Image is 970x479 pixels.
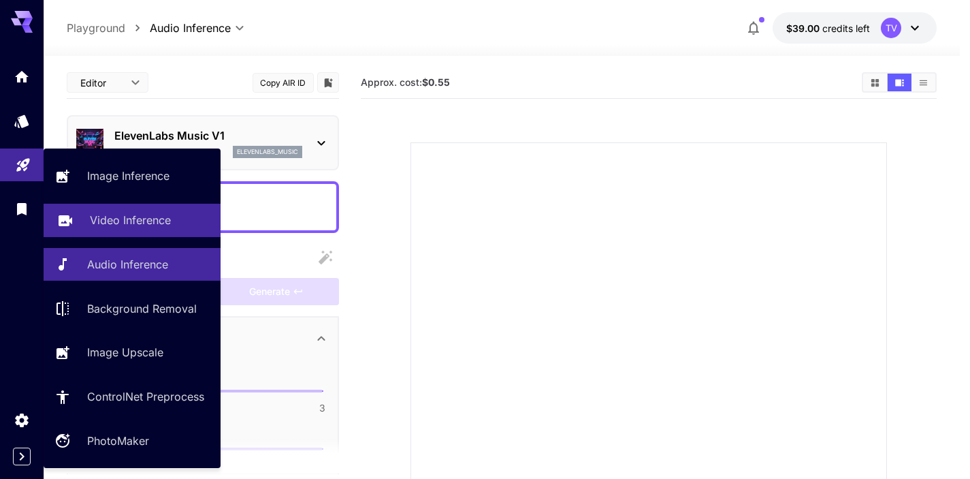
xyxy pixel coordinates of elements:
[114,127,302,144] p: ElevenLabs Music V1
[361,76,450,88] span: Approx. cost:
[14,112,30,129] div: Models
[67,20,125,36] p: Playground
[80,76,123,90] span: Editor
[87,300,197,317] p: Background Removal
[15,152,31,169] div: Playground
[44,159,221,193] a: Image Inference
[87,168,169,184] p: Image Inference
[237,147,298,157] p: elevenlabs_music
[44,336,221,369] a: Image Upscale
[14,412,30,429] div: Settings
[773,12,937,44] button: $39.00197
[90,212,171,228] p: Video Inference
[14,200,30,217] div: Library
[150,20,231,36] span: Audio Inference
[14,68,30,85] div: Home
[44,292,221,325] a: Background Removal
[44,248,221,281] a: Audio Inference
[87,344,163,360] p: Image Upscale
[87,388,204,405] p: ControlNet Preprocess
[44,380,221,414] a: ControlNet Preprocess
[911,74,935,91] button: Show media in list view
[253,73,314,93] button: Copy AIR ID
[322,74,334,91] button: Add to library
[87,256,168,273] p: Audio Inference
[87,433,149,449] p: PhotoMaker
[786,22,822,34] span: $39.00
[44,204,221,237] a: Video Inference
[863,74,887,91] button: Show media in grid view
[67,20,150,36] nav: breadcrumb
[13,448,31,465] button: Expand sidebar
[862,72,937,93] div: Show media in grid viewShow media in video viewShow media in list view
[888,74,911,91] button: Show media in video view
[822,22,870,34] span: credits left
[114,146,124,157] p: 1.0
[786,21,870,35] div: $39.00197
[319,401,325,415] span: 3
[44,424,221,458] a: PhotoMaker
[881,18,901,38] div: TV
[422,76,450,88] b: $0.55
